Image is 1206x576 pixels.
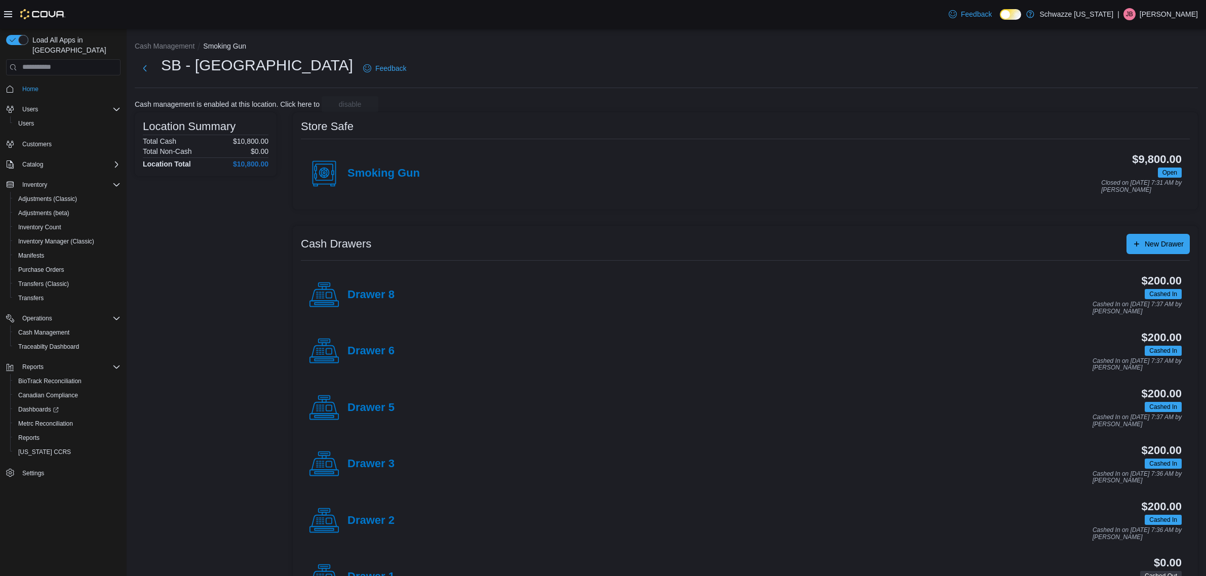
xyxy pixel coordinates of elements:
p: Closed on [DATE] 7:31 AM by [PERSON_NAME] [1101,180,1182,193]
span: Transfers (Classic) [18,280,69,288]
a: Settings [18,467,48,479]
h4: Location Total [143,160,191,168]
input: Dark Mode [1000,9,1021,20]
button: Operations [2,311,125,325]
span: Washington CCRS [14,446,121,458]
a: Users [14,117,38,130]
h6: Total Non-Cash [143,147,192,155]
a: Customers [18,138,56,150]
span: BioTrack Reconciliation [14,375,121,387]
span: Canadian Compliance [18,391,78,399]
span: Reports [18,361,121,373]
span: Cashed In [1145,346,1182,356]
span: Customers [22,140,52,148]
a: Feedback [359,58,410,78]
h4: Drawer 2 [347,514,395,527]
h6: Total Cash [143,137,176,145]
span: Adjustments (Classic) [18,195,77,203]
span: Cashed In [1149,515,1177,524]
span: Settings [22,469,44,477]
a: Manifests [14,250,48,262]
h3: $9,800.00 [1132,153,1182,166]
button: Next [135,58,155,78]
span: Cashed In [1149,290,1177,299]
span: Reports [14,432,121,444]
span: Cashed In [1149,459,1177,468]
span: Operations [22,314,52,322]
button: Operations [18,312,56,324]
span: Cashed In [1145,515,1182,525]
button: Reports [2,360,125,374]
p: Cash management is enabled at this location. Click here to [135,100,320,108]
a: BioTrack Reconciliation [14,375,86,387]
a: Inventory Count [14,221,65,233]
button: Catalog [2,157,125,172]
p: Cashed In on [DATE] 7:36 AM by [PERSON_NAME] [1093,527,1182,541]
h3: $200.00 [1142,388,1182,400]
h4: Drawer 3 [347,458,395,471]
a: Adjustments (beta) [14,207,73,219]
span: Adjustments (Classic) [14,193,121,205]
h3: Cash Drawers [301,238,371,250]
span: Feedback [961,9,992,19]
button: New Drawer [1126,234,1190,254]
span: Cashed In [1145,459,1182,469]
button: Settings [2,465,125,480]
button: BioTrack Reconciliation [10,374,125,388]
button: Transfers (Classic) [10,277,125,291]
span: Inventory [18,179,121,191]
img: Cova [20,9,65,19]
a: Home [18,83,43,95]
a: Canadian Compliance [14,389,82,401]
a: [US_STATE] CCRS [14,446,75,458]
h4: $10,800.00 [233,160,268,168]
a: Inventory Manager (Classic) [14,235,98,248]
span: Cashed In [1145,402,1182,412]
a: Cash Management [14,326,73,339]
span: Canadian Compliance [14,389,121,401]
nav: An example of EuiBreadcrumbs [135,41,1198,53]
span: [US_STATE] CCRS [18,448,71,456]
button: Inventory Count [10,220,125,234]
span: Transfers [14,292,121,304]
button: Metrc Reconciliation [10,417,125,431]
span: Manifests [18,252,44,260]
button: Inventory Manager (Classic) [10,234,125,249]
span: Traceabilty Dashboard [18,343,79,351]
span: Home [22,85,38,93]
span: Transfers (Classic) [14,278,121,290]
button: Reports [18,361,48,373]
button: Transfers [10,291,125,305]
a: Dashboards [10,402,125,417]
button: Smoking Gun [203,42,246,50]
a: Metrc Reconciliation [14,418,77,430]
p: Cashed In on [DATE] 7:36 AM by [PERSON_NAME] [1093,471,1182,484]
span: Users [22,105,38,113]
h4: Drawer 5 [347,401,395,415]
div: Jake Burgess [1123,8,1136,20]
span: Reports [22,363,44,371]
h3: $0.00 [1154,557,1182,569]
a: Dashboards [14,403,63,416]
span: BioTrack Reconciliation [18,377,82,385]
span: Inventory Manager (Classic) [14,235,121,248]
h3: Location Summary [143,120,236,133]
span: Customers [18,138,121,150]
span: Inventory [22,181,47,189]
span: Catalog [18,158,121,171]
button: Cash Management [135,42,194,50]
button: [US_STATE] CCRS [10,445,125,459]
span: Open [1158,168,1182,178]
span: Open [1162,168,1177,177]
span: Cash Management [18,328,69,337]
span: Traceabilty Dashboard [14,341,121,353]
span: Cashed In [1149,346,1177,355]
span: Purchase Orders [14,264,121,276]
nav: Complex example [6,77,121,507]
span: Adjustments (beta) [14,207,121,219]
span: Cashed In [1145,289,1182,299]
h3: $200.00 [1142,501,1182,513]
p: Cashed In on [DATE] 7:37 AM by [PERSON_NAME] [1093,301,1182,315]
p: Cashed In on [DATE] 7:37 AM by [PERSON_NAME] [1093,358,1182,372]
